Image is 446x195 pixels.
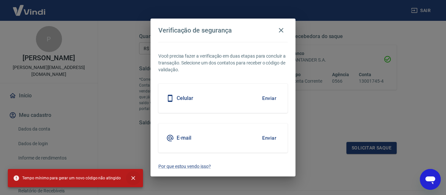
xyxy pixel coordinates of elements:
[259,131,280,145] button: Enviar
[158,26,232,34] h4: Verificação de segurança
[259,91,280,105] button: Enviar
[158,163,288,170] a: Por que estou vendo isso?
[158,53,288,73] p: Você precisa fazer a verificação em duas etapas para concluir a transação. Selecione um dos conta...
[126,171,140,185] button: close
[177,95,193,102] h5: Celular
[420,169,441,190] iframe: Botão para abrir a janela de mensagens
[177,135,191,141] h5: E-mail
[13,175,121,181] span: Tempo mínimo para gerar um novo código não atingido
